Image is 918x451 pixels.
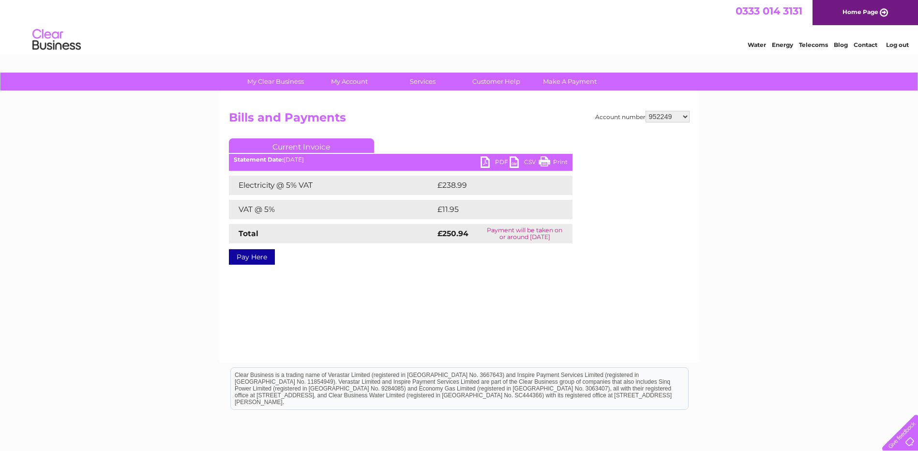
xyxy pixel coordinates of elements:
[437,229,468,238] strong: £250.94
[510,156,539,170] a: CSV
[834,41,848,48] a: Blog
[32,25,81,55] img: logo.png
[736,5,802,17] a: 0333 014 3131
[435,176,556,195] td: £238.99
[229,138,374,153] a: Current Invoice
[854,41,877,48] a: Contact
[481,156,510,170] a: PDF
[383,73,463,90] a: Services
[886,41,909,48] a: Log out
[229,176,435,195] td: Electricity @ 5% VAT
[530,73,610,90] a: Make A Payment
[229,111,690,129] h2: Bills and Payments
[435,200,551,219] td: £11.95
[236,73,316,90] a: My Clear Business
[595,111,690,122] div: Account number
[772,41,793,48] a: Energy
[231,5,688,47] div: Clear Business is a trading name of Verastar Limited (registered in [GEOGRAPHIC_DATA] No. 3667643...
[456,73,536,90] a: Customer Help
[229,156,572,163] div: [DATE]
[799,41,828,48] a: Telecoms
[229,200,435,219] td: VAT @ 5%
[239,229,258,238] strong: Total
[539,156,568,170] a: Print
[309,73,389,90] a: My Account
[229,249,275,265] a: Pay Here
[748,41,766,48] a: Water
[234,156,284,163] b: Statement Date:
[477,224,572,243] td: Payment will be taken on or around [DATE]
